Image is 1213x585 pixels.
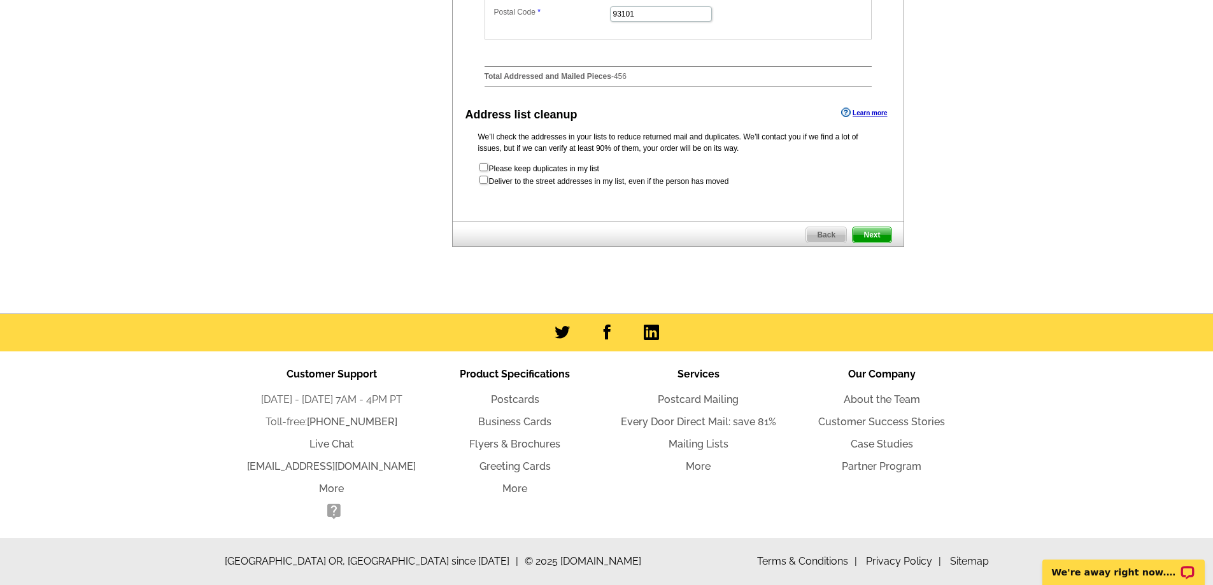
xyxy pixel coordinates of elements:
li: [DATE] - [DATE] 7AM - 4PM PT [240,392,423,407]
a: More [319,483,344,495]
a: [PHONE_NUMBER] [307,416,397,428]
a: Terms & Conditions [757,555,857,567]
a: Flyers & Brochures [469,438,560,450]
a: Back [805,227,847,243]
a: Partner Program [842,460,921,472]
a: More [502,483,527,495]
a: More [686,460,711,472]
a: Learn more [841,108,887,118]
span: 456 [614,72,627,81]
a: [EMAIL_ADDRESS][DOMAIN_NAME] [247,460,416,472]
a: Live Chat [309,438,354,450]
span: Back [806,227,846,243]
a: Business Cards [478,416,551,428]
span: Next [853,227,891,243]
label: Postal Code [494,6,609,18]
a: Customer Success Stories [818,416,945,428]
a: Greeting Cards [479,460,551,472]
a: About the Team [844,393,920,405]
a: Privacy Policy [866,555,941,567]
strong: Total Addressed and Mailed Pieces [485,72,611,81]
a: Every Door Direct Mail: save 81% [621,416,776,428]
span: Customer Support [287,368,377,380]
span: [GEOGRAPHIC_DATA] OR, [GEOGRAPHIC_DATA] since [DATE] [225,554,518,569]
span: Our Company [848,368,916,380]
a: Postcard Mailing [658,393,739,405]
div: Address list cleanup [465,106,578,123]
span: Product Specifications [460,368,570,380]
li: Toll-free: [240,414,423,430]
a: Mailing Lists [669,438,728,450]
form: Please keep duplicates in my list Deliver to the street addresses in my list, even if the person ... [478,162,878,187]
a: Sitemap [950,555,989,567]
p: We’ll check the addresses in your lists to reduce returned mail and duplicates. We’ll contact you... [478,131,878,154]
a: Postcards [491,393,539,405]
a: Case Studies [851,438,913,450]
iframe: LiveChat chat widget [1034,545,1213,585]
span: Services [677,368,720,380]
span: © 2025 [DOMAIN_NAME] [525,554,641,569]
